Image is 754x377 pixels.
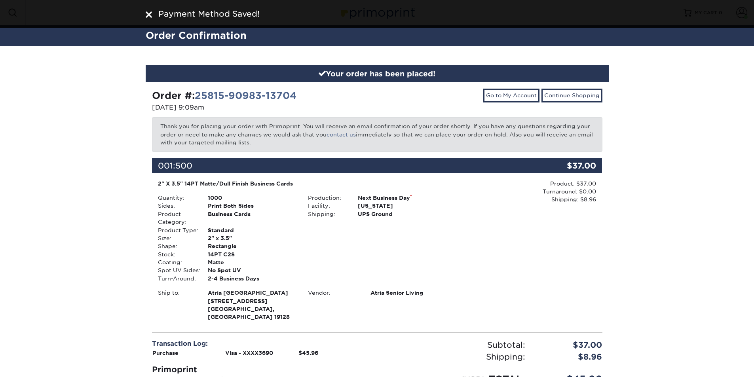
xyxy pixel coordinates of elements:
div: No Spot UV [202,266,302,274]
div: 2" X 3.5" 14PT Matte/Dull Finish Business Cards [158,180,446,188]
span: [STREET_ADDRESS] [208,297,296,305]
div: Facility: [302,202,352,210]
div: [US_STATE] [352,202,452,210]
div: Vendor: [302,289,365,297]
a: Go to My Account [483,89,539,102]
p: [DATE] 9:09am [152,103,371,112]
div: 2-4 Business Days [202,275,302,282]
strong: Visa - XXXX3690 [225,350,273,356]
div: $8.96 [531,351,608,363]
div: Shipping: [377,351,531,363]
div: Coating: [152,258,202,266]
div: Print Both Sides [202,202,302,210]
div: Your order has been placed! [146,65,609,83]
a: contact us [327,131,356,138]
span: Payment Method Saved! [158,9,260,19]
a: 25815-90983-13704 [195,90,296,101]
strong: $45.96 [298,350,318,356]
img: close [146,11,152,18]
div: $37.00 [531,339,608,351]
div: Primoprint [152,364,371,375]
div: UPS Ground [352,210,452,218]
div: Turn-Around: [152,275,202,282]
div: $37.00 [527,158,602,173]
p: Thank you for placing your order with Primoprint. You will receive an email confirmation of your ... [152,117,602,152]
span: Atria [GEOGRAPHIC_DATA] [208,289,296,297]
div: Product Category: [152,210,202,226]
strong: Purchase [152,350,179,356]
h2: Order Confirmation [140,28,615,43]
div: Shipping: [302,210,352,218]
span: 500 [175,161,192,171]
div: Product Type: [152,226,202,234]
div: 2" x 3.5" [202,234,302,242]
a: Continue Shopping [541,89,602,102]
div: Atria Senior Living [365,289,452,297]
div: 001: [152,158,527,173]
div: Size: [152,234,202,242]
strong: Order #: [152,90,296,101]
div: Next Business Day [352,194,452,202]
div: Sides: [152,202,202,210]
div: Business Cards [202,210,302,226]
div: Spot UV Sides: [152,266,202,274]
div: Quantity: [152,194,202,202]
div: 1000 [202,194,302,202]
div: Ship to: [152,289,202,321]
div: Standard [202,226,302,234]
div: Rectangle [202,242,302,250]
div: Matte [202,258,302,266]
div: Production: [302,194,352,202]
div: Shape: [152,242,202,250]
div: Product: $37.00 Turnaround: $0.00 Shipping: $8.96 [452,180,596,204]
strong: [GEOGRAPHIC_DATA], [GEOGRAPHIC_DATA] 19128 [208,289,296,320]
div: Subtotal: [377,339,531,351]
div: Transaction Log: [152,339,371,349]
div: 14PT C2S [202,250,302,258]
div: Stock: [152,250,202,258]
